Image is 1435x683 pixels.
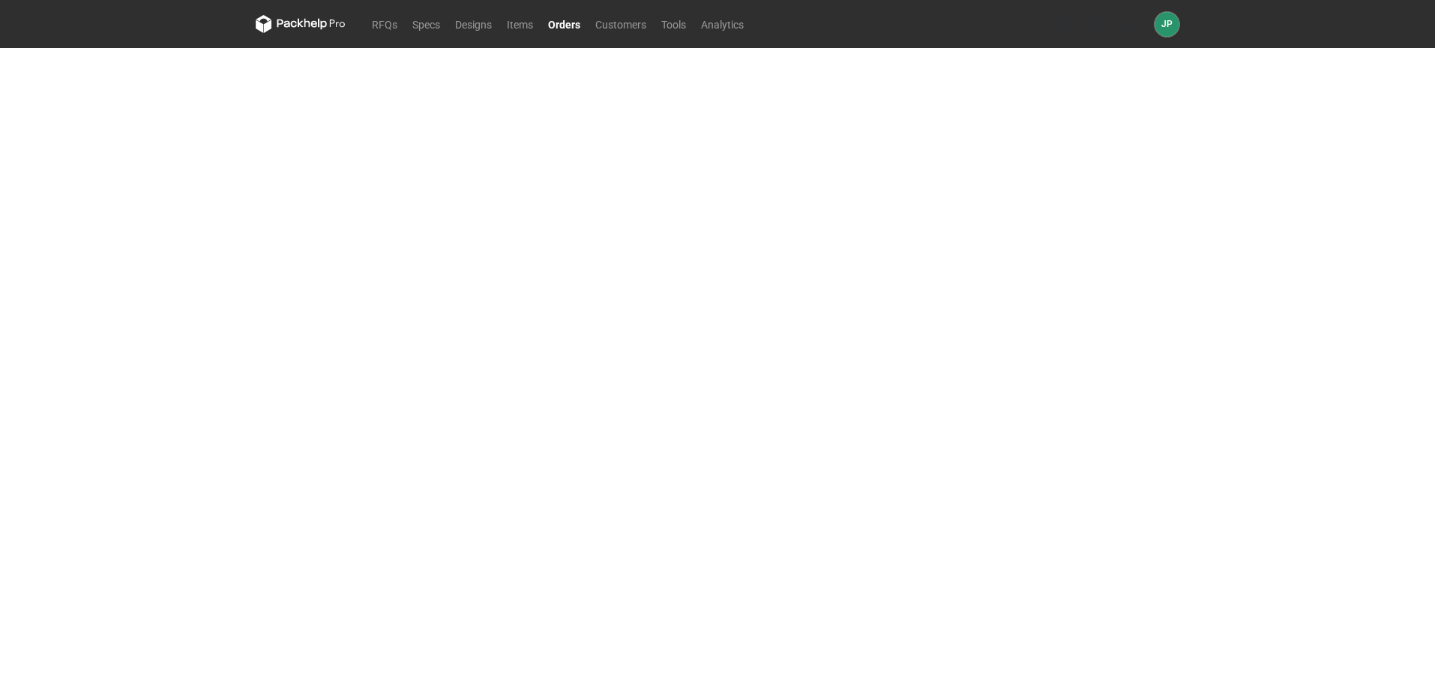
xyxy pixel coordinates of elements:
a: Analytics [694,15,751,33]
svg: Packhelp Pro [256,15,346,33]
div: Justyna Powała [1155,12,1179,37]
a: RFQs [364,15,405,33]
a: Customers [588,15,654,33]
a: Designs [448,15,499,33]
button: JP [1155,12,1179,37]
a: Tools [654,15,694,33]
a: Orders [541,15,588,33]
a: Specs [405,15,448,33]
a: Items [499,15,541,33]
